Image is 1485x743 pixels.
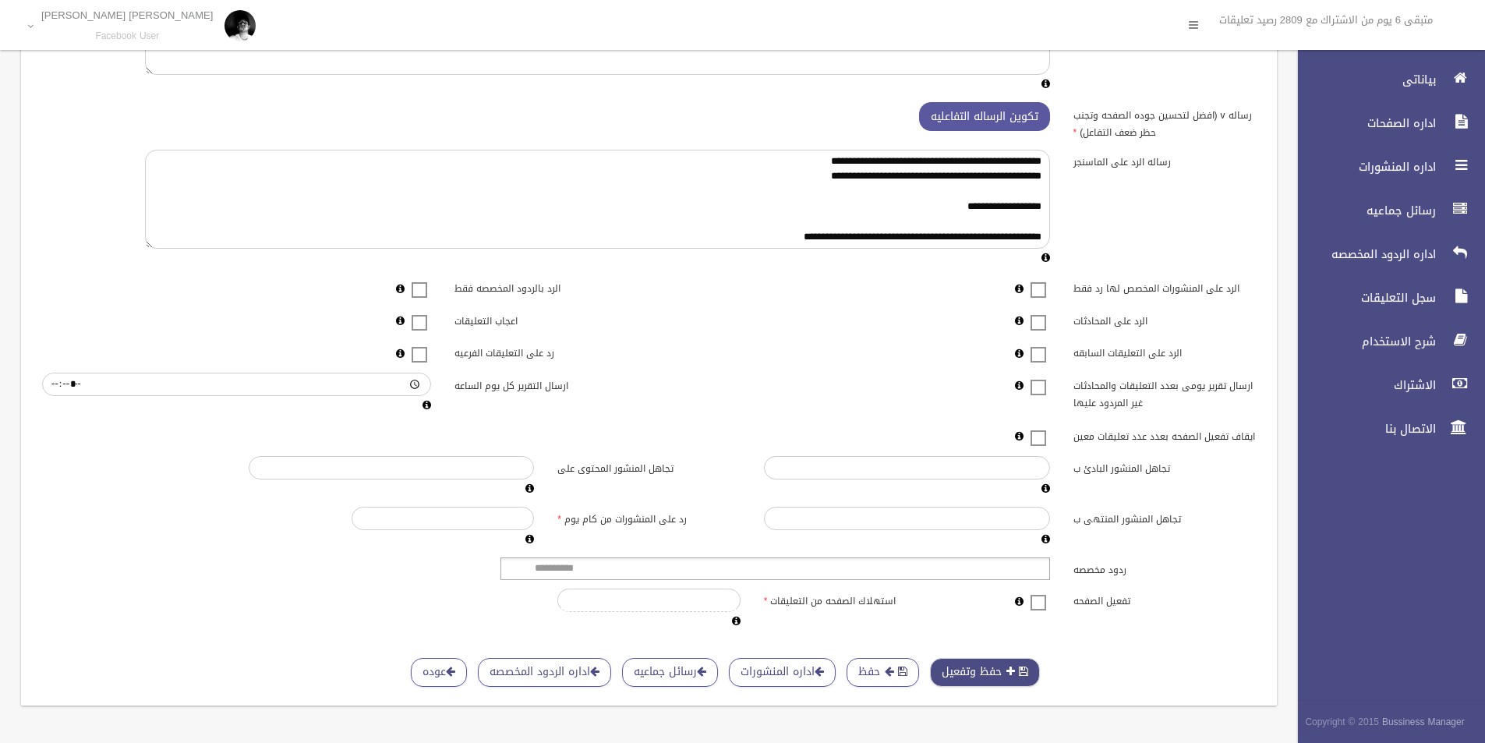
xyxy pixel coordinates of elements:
[41,9,214,21] p: [PERSON_NAME] [PERSON_NAME]
[41,30,214,42] small: Facebook User
[411,658,467,687] a: عوده
[1285,62,1485,97] a: بياناتى
[1285,246,1441,262] span: اداره الردود المخصصه
[1285,193,1485,228] a: رسائل جماعيه
[443,373,649,394] label: ارسال التقرير كل يوم الساعه
[919,102,1050,131] button: تكوين الرساله التفاعليه
[1062,308,1268,330] label: الرد على المحادثات
[1285,281,1485,315] a: سجل التعليقات
[1285,115,1441,131] span: اداره الصفحات
[443,308,649,330] label: اعجاب التعليقات
[622,658,718,687] a: رسائل جماعيه
[1285,106,1485,140] a: اداره الصفحات
[1285,421,1441,437] span: الاتصال بنا
[1285,203,1441,218] span: رسائل جماعيه
[1062,276,1268,298] label: الرد على المنشورات المخصص لها رد فقط
[443,341,649,363] label: رد على التعليقات الفرعيه
[1062,150,1268,172] label: رساله الرد على الماسنجر
[847,658,919,687] button: حفظ
[1285,72,1441,87] span: بياناتى
[752,589,958,610] label: استهلاك الصفحه من التعليقات
[1285,324,1485,359] a: شرح الاستخدام
[478,658,611,687] a: اداره الردود المخصصه
[1062,102,1268,141] label: رساله v (افضل لتحسين جوده الصفحه وتجنب حظر ضعف التفاعل)
[1062,589,1268,610] label: تفعيل الصفحه
[1062,341,1268,363] label: الرد على التعليقات السابقه
[1062,456,1268,478] label: تجاهل المنشور البادئ ب
[1285,334,1441,349] span: شرح الاستخدام
[546,507,751,529] label: رد على المنشورات من كام يوم
[1285,412,1485,446] a: الاتصال بنا
[1285,150,1485,184] a: اداره المنشورات
[443,276,649,298] label: الرد بالردود المخصصه فقط
[1062,423,1268,445] label: ايقاف تفعيل الصفحه بعدد عدد تعليقات معين
[1062,373,1268,412] label: ارسال تقرير يومى بعدد التعليقات والمحادثات غير المردود عليها
[1062,557,1268,579] label: ردود مخصصه
[1285,237,1485,271] a: اداره الردود المخصصه
[1285,368,1485,402] a: الاشتراك
[729,658,836,687] a: اداره المنشورات
[930,658,1040,687] button: حفظ وتفعيل
[1285,290,1441,306] span: سجل التعليقات
[546,456,751,478] label: تجاهل المنشور المحتوى على
[1285,377,1441,393] span: الاشتراك
[1305,713,1379,731] span: Copyright © 2015
[1062,507,1268,529] label: تجاهل المنشور المنتهى ب
[1285,159,1441,175] span: اداره المنشورات
[1382,713,1465,731] strong: Bussiness Manager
